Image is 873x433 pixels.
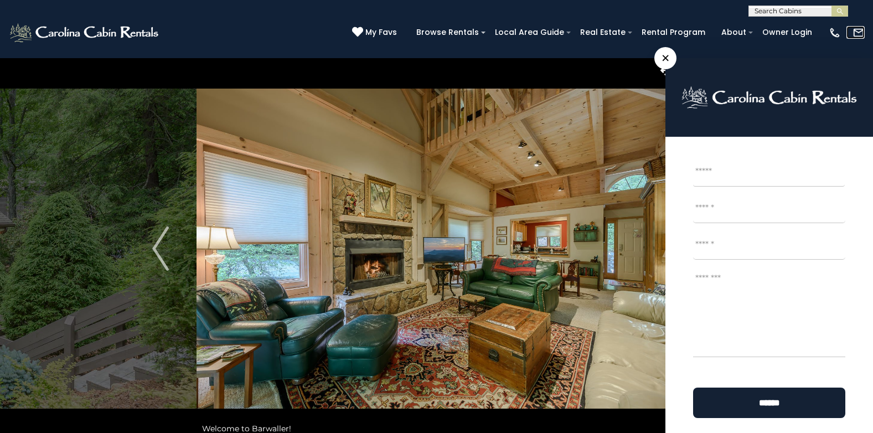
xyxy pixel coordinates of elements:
a: Browse Rentals [411,24,484,41]
a: Real Estate [575,24,631,41]
img: mail-regular-white.png [853,27,865,39]
span: × [654,47,676,69]
a: Rental Program [636,24,711,41]
a: About [716,24,752,41]
a: Owner Login [757,24,818,41]
a: Local Area Guide [489,24,570,41]
span: My Favs [365,27,397,38]
img: arrow [152,226,169,271]
img: logo [681,86,857,109]
img: phone-regular-white.png [829,27,841,39]
a: My Favs [352,27,400,39]
img: White-1-2.png [8,22,162,44]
